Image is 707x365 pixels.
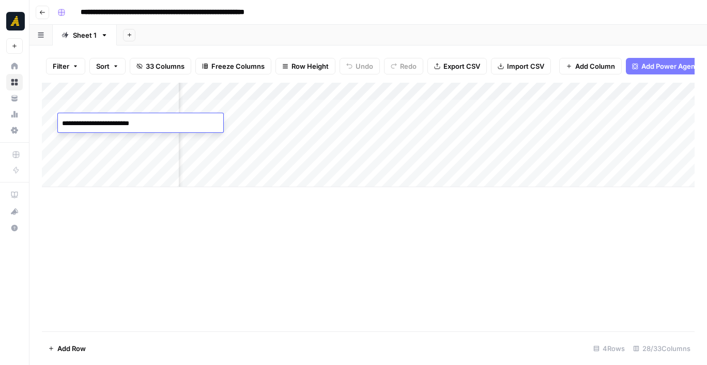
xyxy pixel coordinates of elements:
a: Sheet 1 [53,25,117,45]
button: Export CSV [427,58,487,74]
span: Add Power Agent [641,61,698,71]
span: Sort [96,61,110,71]
a: Usage [6,106,23,123]
a: Your Data [6,90,23,107]
span: Row Height [291,61,329,71]
a: Settings [6,122,23,139]
span: Import CSV [507,61,544,71]
span: Add Row [57,343,86,354]
div: 28/33 Columns [629,340,695,357]
a: Browse [6,74,23,90]
button: Row Height [275,58,335,74]
button: Sort [89,58,126,74]
button: Redo [384,58,423,74]
span: Export CSV [443,61,480,71]
button: Import CSV [491,58,551,74]
button: Workspace: Marketers in Demand [6,8,23,34]
span: Add Column [575,61,615,71]
div: What's new? [7,204,22,219]
button: What's new? [6,203,23,220]
span: Redo [400,61,417,71]
button: Help + Support [6,220,23,236]
button: Undo [340,58,380,74]
button: Freeze Columns [195,58,271,74]
span: 33 Columns [146,61,185,71]
button: 33 Columns [130,58,191,74]
a: AirOps Academy [6,187,23,203]
div: 4 Rows [589,340,629,357]
span: Freeze Columns [211,61,265,71]
img: Marketers in Demand Logo [6,12,25,31]
div: Sheet 1 [73,30,97,40]
button: Add Power Agent [626,58,704,74]
span: Filter [53,61,69,71]
span: Undo [356,61,373,71]
button: Filter [46,58,85,74]
button: Add Row [42,340,92,357]
a: Home [6,58,23,74]
button: Add Column [559,58,622,74]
